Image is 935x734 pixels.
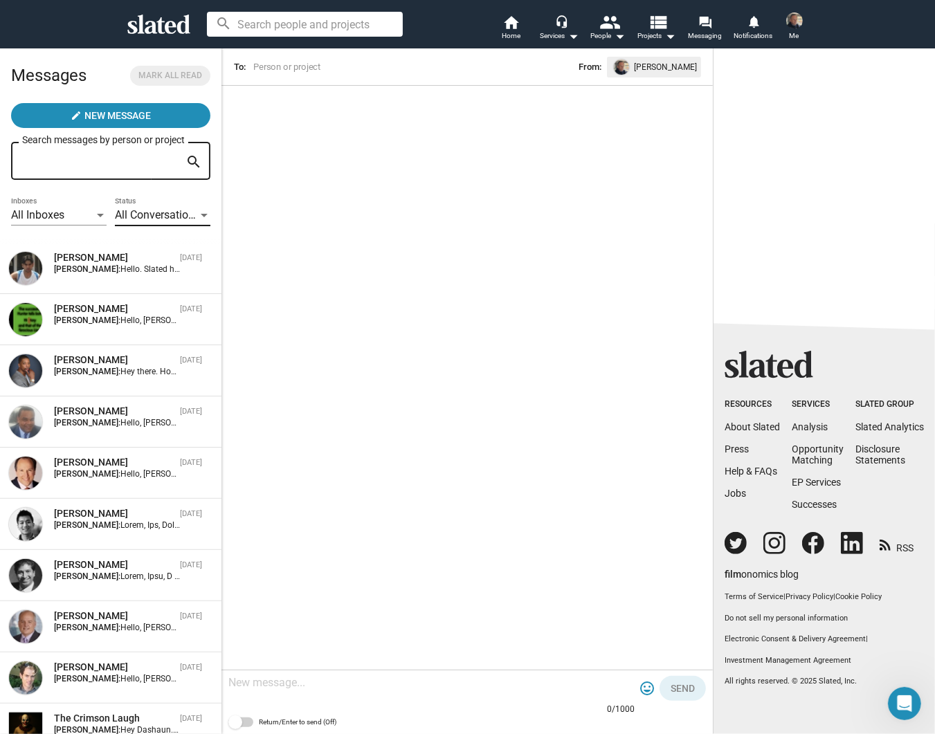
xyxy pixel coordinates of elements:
mat-icon: notifications [747,15,760,28]
p: All rights reserved. © 2025 Slated, Inc. [725,677,924,687]
time: [DATE] [180,304,202,313]
a: Jobs [725,488,746,499]
strong: [PERSON_NAME]: [54,418,120,428]
a: OpportunityMatching [792,443,844,466]
strong: [PERSON_NAME]: [54,674,120,683]
strong: [PERSON_NAME]: [54,367,120,376]
mat-icon: create [71,110,82,121]
time: [DATE] [180,458,202,467]
a: Analysis [792,421,828,432]
img: Asad Sultan [9,559,42,592]
div: Thomas Cardwell [54,405,174,418]
button: New Message [11,103,210,128]
span: To: [234,62,246,72]
span: Projects [637,28,675,44]
span: New Message [84,103,151,128]
img: undefined [614,59,629,75]
a: Cookie Policy [835,592,882,601]
div: Britt Vaughn [54,302,174,315]
mat-icon: arrow_drop_down [662,28,678,44]
img: Scott Allison [9,610,42,643]
mat-hint: 0/1000 [607,704,635,715]
img: Normann Pokorny [786,12,803,29]
button: People [584,14,633,44]
a: Home [487,14,536,44]
span: [PERSON_NAME] [634,59,697,75]
time: [DATE] [180,560,202,569]
mat-icon: headset_mic [555,15,568,28]
div: Services [541,28,579,44]
a: Privacy Policy [786,592,833,601]
a: Notifications [729,14,778,44]
mat-icon: people [599,12,619,32]
mat-icon: forum [698,15,711,28]
button: Normann PokornyMe [778,10,811,46]
div: People [591,28,626,44]
strong: [PERSON_NAME]: [54,623,120,632]
span: Messaging [688,28,722,44]
span: Home [502,28,520,44]
div: babu dahal [54,251,174,264]
div: Scott Allison [54,609,174,623]
span: All Inboxes [11,208,64,221]
div: Asad Sultan [54,558,174,571]
a: DisclosureStatements [855,443,905,466]
div: Steven Krone [54,456,174,469]
mat-icon: arrow_drop_down [612,28,628,44]
a: filmonomics blog [725,557,799,581]
div: The Crimson Laugh [54,712,174,725]
a: EP Services [792,477,841,488]
mat-icon: arrow_drop_down [565,28,582,44]
button: Mark all read [130,66,210,86]
time: [DATE] [180,407,202,416]
a: About Slated [725,421,780,432]
span: | [866,634,868,643]
time: [DATE] [180,612,202,621]
strong: [PERSON_NAME]: [54,571,120,581]
a: Slated Analytics [855,421,924,432]
span: | [783,592,786,601]
div: Slated Group [855,399,924,410]
time: [DATE] [180,356,202,365]
mat-icon: tag_faces [639,680,655,697]
mat-icon: home [503,14,520,30]
a: Press [725,443,749,455]
div: Jermond Jenkins [54,354,174,367]
span: Return/Enter to send (Off) [259,714,336,731]
img: Thomas Cardwell [9,405,42,439]
div: Pat Lee [54,507,174,520]
div: Services [792,399,844,410]
iframe: Intercom live chat [888,687,921,720]
strong: [PERSON_NAME]: [54,520,120,530]
time: [DATE] [180,509,202,518]
strong: [PERSON_NAME]: [54,469,120,479]
a: Investment Management Agreement [725,656,924,666]
img: Steven Krone [9,457,42,490]
div: Resources [725,399,780,410]
button: Do not sell my personal information [725,614,924,624]
span: All Conversations [115,208,200,221]
a: Messaging [681,14,729,44]
h2: Messages [11,59,87,92]
span: | [833,592,835,601]
span: Notifications [734,28,773,44]
img: Jermond Jenkins [9,354,42,387]
span: Send [671,676,695,701]
span: Hello. Slated has sent me a note that you're interested in investing in movies. Did they get that... [120,264,688,274]
span: Mark all read [138,68,202,83]
img: Britt Vaughn [9,303,42,336]
strong: [PERSON_NAME]: [54,264,120,274]
a: RSS [880,533,914,555]
strong: [PERSON_NAME]: [54,315,120,325]
time: [DATE] [180,663,202,672]
input: Search people and projects [207,12,403,37]
span: film [725,569,741,580]
a: Help & FAQs [725,466,777,477]
img: Sam Banks [9,661,42,695]
img: Pat Lee [9,508,42,541]
mat-icon: search [185,152,202,173]
button: Services [536,14,584,44]
a: Terms of Service [725,592,783,601]
a: Successes [792,499,837,510]
time: [DATE] [180,714,202,723]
